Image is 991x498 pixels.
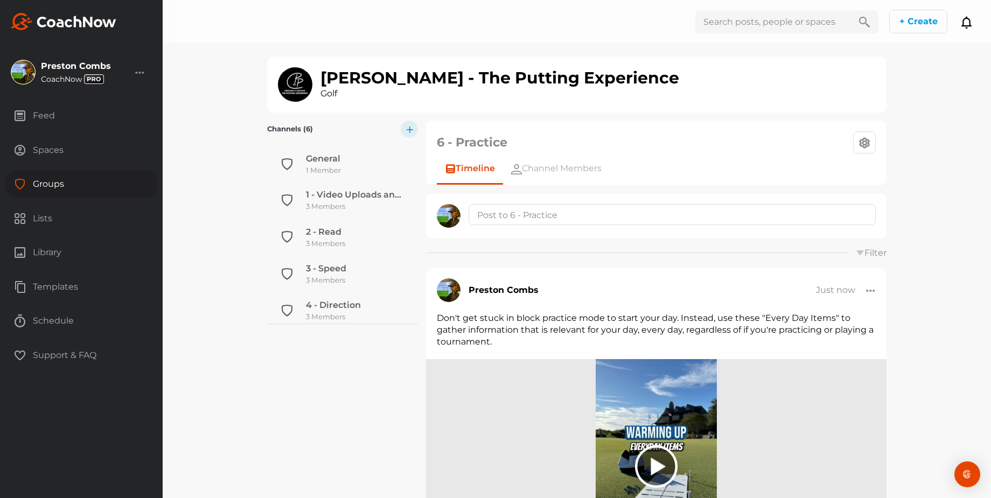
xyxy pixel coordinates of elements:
[437,204,460,228] img: square_b67aea4b4b6ced43b9129cc8b1eeb9a0.jpg
[267,182,418,219] a: 1 - Video Uploads and Analysis 3 Members
[267,219,418,255] a: 2 - Read 3 Members
[306,201,406,212] div: 3 Members
[5,171,157,205] a: Groups
[6,239,157,266] div: Library
[456,162,495,175] span: Timeline
[437,134,507,152] h2: 6 - Practice
[11,60,35,84] img: square_b67aea4b4b6ced43b9129cc8b1eeb9a0.jpg
[6,307,157,334] div: Schedule
[816,285,855,296] div: Just now
[6,171,157,198] div: Groups
[5,205,157,240] a: Lists
[5,102,157,137] a: Feed
[437,312,876,348] div: Don't get stuck in block practice mode to start your day. Instead, use these "Every Day Items" to...
[267,146,418,183] a: General 1 Member
[306,226,345,239] div: 2 - Read
[954,461,980,487] div: Open Intercom Messenger
[306,152,341,165] div: General
[306,262,346,275] div: 3 - Speed
[267,256,418,292] a: 3 - Speed 3 Members
[320,87,679,100] div: Golf
[6,102,157,129] div: Feed
[306,239,345,249] div: 3 Members
[695,10,850,33] input: Search posts, people or spaces
[11,13,116,30] img: svg+xml;base64,PHN2ZyB3aWR0aD0iMTk2IiBoZWlnaHQ9IjMyIiB2aWV3Qm94PSIwIDAgMTk2IDMyIiBmaWxsPSJub25lIi...
[278,67,312,102] img: square_4fbb55daa44154bcbdeebbed0a699d46.png
[6,273,157,300] div: Templates
[5,342,157,376] a: Support & FAQ
[856,248,887,258] a: Filter
[267,292,418,329] a: 4 - Direction 3 Members
[320,69,679,87] h1: [PERSON_NAME] - The Putting Experience
[6,137,157,164] div: Spaces
[469,284,539,297] div: Preston Combs
[306,275,346,286] div: 3 Members
[6,342,157,369] div: Support & FAQ
[306,165,341,176] div: 1 Member
[522,162,602,175] span: Channel Members
[306,299,361,312] div: 4 - Direction
[306,188,406,201] div: 1 - Video Uploads and Analysis
[41,62,111,71] div: Preston Combs
[5,137,157,171] a: Spaces
[5,307,157,342] a: Schedule
[84,74,104,84] img: svg+xml;base64,PHN2ZyB3aWR0aD0iMzciIGhlaWdodD0iMTgiIHZpZXdCb3g9IjAgMCAzNyAxOCIgZmlsbD0ibm9uZSIgeG...
[5,273,157,308] a: Templates
[306,312,361,322] div: 3 Members
[6,205,157,232] div: Lists
[41,74,111,84] div: CoachNow
[267,124,313,135] label: Channels (6)
[5,239,157,273] a: Library
[889,10,947,33] button: + Create
[437,278,460,302] img: square_b67aea4b4b6ced43b9129cc8b1eeb9a0.jpg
